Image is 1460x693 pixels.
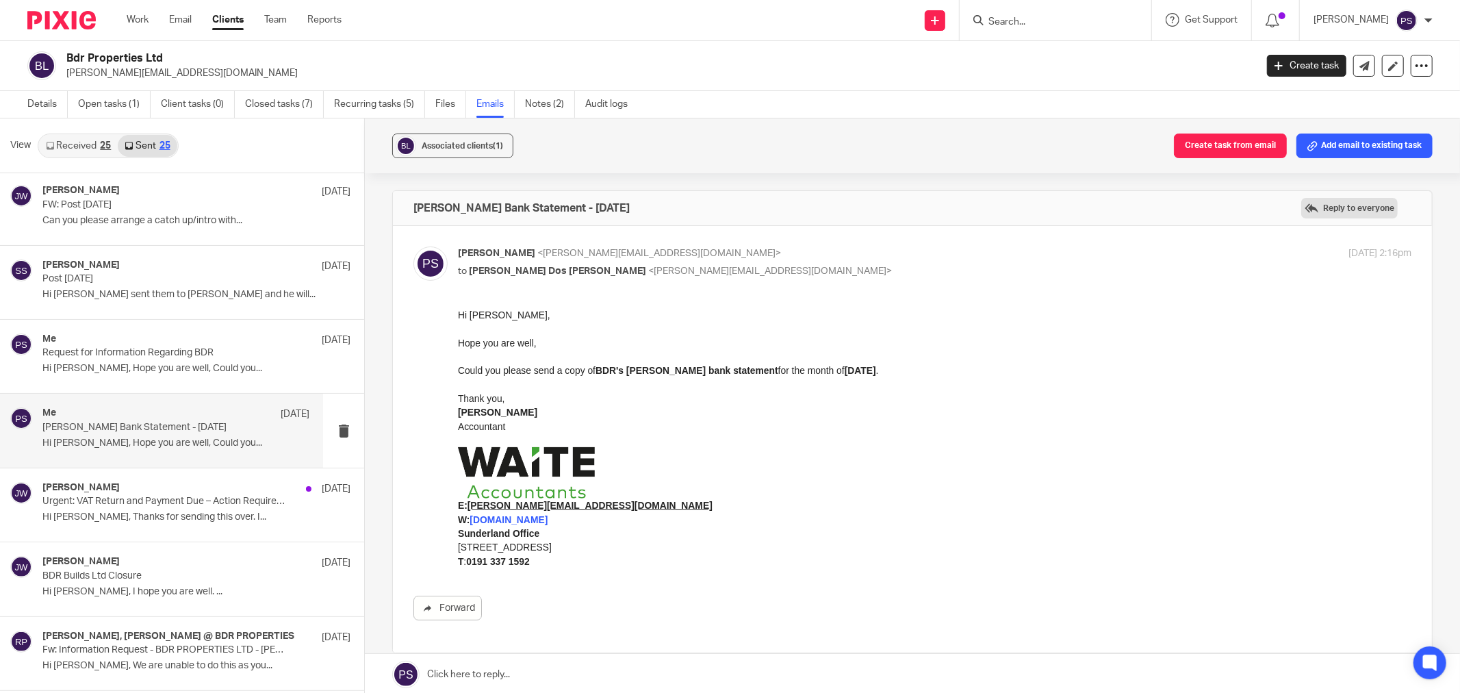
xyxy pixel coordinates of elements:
span: [PERSON_NAME] Dos [PERSON_NAME] [469,266,646,276]
img: svg%3E [413,247,448,281]
a: Reports [307,13,342,27]
p: Post [DATE] [42,273,289,285]
strong: 0191 337 1592 [8,248,72,259]
a: [DOMAIN_NAME] [12,206,90,217]
a: Files [435,91,466,118]
p: [PERSON_NAME] [1314,13,1389,27]
p: Hi [PERSON_NAME], Hope you are well, Could you... [42,363,350,375]
img: svg%3E [10,333,32,355]
img: svg%3E [10,185,32,207]
a: Received25 [39,135,118,157]
img: svg%3E [10,631,32,653]
p: [DATE] [322,556,350,570]
p: FW: Post [DATE] [42,199,289,211]
button: Add email to existing task [1296,134,1433,158]
div: 25 [100,141,111,151]
p: [PERSON_NAME][EMAIL_ADDRESS][DOMAIN_NAME] [66,66,1246,80]
p: Hi [PERSON_NAME], We are unable to do this as you... [42,660,350,672]
h4: [PERSON_NAME], [PERSON_NAME] @ BDR PROPERTIES [42,631,294,642]
h4: Me [42,407,56,419]
div: 25 [159,141,170,151]
label: Reply to everyone [1301,198,1398,218]
img: Pixie [27,11,96,29]
span: <[PERSON_NAME][EMAIL_ADDRESS][DOMAIN_NAME]> [648,266,892,276]
p: Urgent: VAT Return and Payment Due – Action Required by [DATE] [42,496,289,507]
p: Request for Information Regarding BDR [42,347,289,359]
p: [DATE] [322,631,350,644]
a: [PERSON_NAME][EMAIL_ADDRESS][DOMAIN_NAME] [10,192,255,203]
p: BDR Builds Ltd Closure [42,570,289,582]
a: Work [127,13,149,27]
h4: [PERSON_NAME] [42,556,120,568]
p: Can you please arrange a catch up/intro with... [42,215,350,227]
span: <[PERSON_NAME][EMAIL_ADDRESS][DOMAIN_NAME]> [537,249,781,258]
strong: BDR's [PERSON_NAME] bank statement [138,57,320,68]
p: Hi [PERSON_NAME], I hope you are well. ... [42,586,350,598]
img: svg%3E [27,51,56,80]
p: [DATE] [322,260,350,273]
a: Notes (2) [525,91,575,118]
a: Closed tasks (7) [245,91,324,118]
h4: [PERSON_NAME] Bank Statement - [DATE] [413,201,630,215]
button: Associated clients(1) [392,134,513,158]
a: Details [27,91,68,118]
h4: Me [42,333,56,345]
a: Team [264,13,287,27]
span: View [10,138,31,153]
input: Search [987,16,1110,29]
h4: [PERSON_NAME] [42,260,120,271]
p: Hi [PERSON_NAME] sent them to [PERSON_NAME] and he will... [42,289,350,301]
p: Fw: Information Request - BDR PROPERTIES LTD - [PERSON_NAME] at [GEOGRAPHIC_DATA] [42,644,289,656]
p: [DATE] [281,407,309,421]
a: Emails [476,91,515,118]
p: Hi [PERSON_NAME], Hope you are well, Could you... [42,438,309,449]
h4: [PERSON_NAME] [42,185,120,197]
a: Client tasks (0) [161,91,235,118]
button: Create task from email [1174,134,1287,158]
strong: [DATE] [387,57,418,68]
a: Email [169,13,192,27]
span: Associated clients [422,142,503,150]
h2: Bdr Properties Ltd [66,51,1010,66]
h4: [PERSON_NAME] [42,482,120,494]
img: svg%3E [10,556,32,578]
a: Forward [413,596,482,620]
p: Hi [PERSON_NAME], Thanks for sending this over. I... [42,512,350,523]
a: Audit logs [585,91,638,118]
p: [DATE] [322,185,350,199]
img: svg%3E [1396,10,1418,32]
img: svg%3E [10,407,32,429]
a: Open tasks (1) [78,91,151,118]
span: (1) [493,142,503,150]
p: [PERSON_NAME] Bank Statement - [DATE] [42,422,256,433]
p: [DATE] [322,333,350,347]
span: to [458,266,467,276]
p: [DATE] [322,482,350,496]
p: [DATE] 2:16pm [1348,247,1411,261]
a: Sent25 [118,135,177,157]
span: [PERSON_NAME] [458,249,535,258]
a: Clients [212,13,244,27]
img: svg%3E [10,482,32,504]
a: Recurring tasks (5) [334,91,425,118]
img: svg%3E [10,260,32,281]
span: Get Support [1185,15,1238,25]
a: Create task [1267,55,1346,77]
img: svg%3E [396,136,416,156]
